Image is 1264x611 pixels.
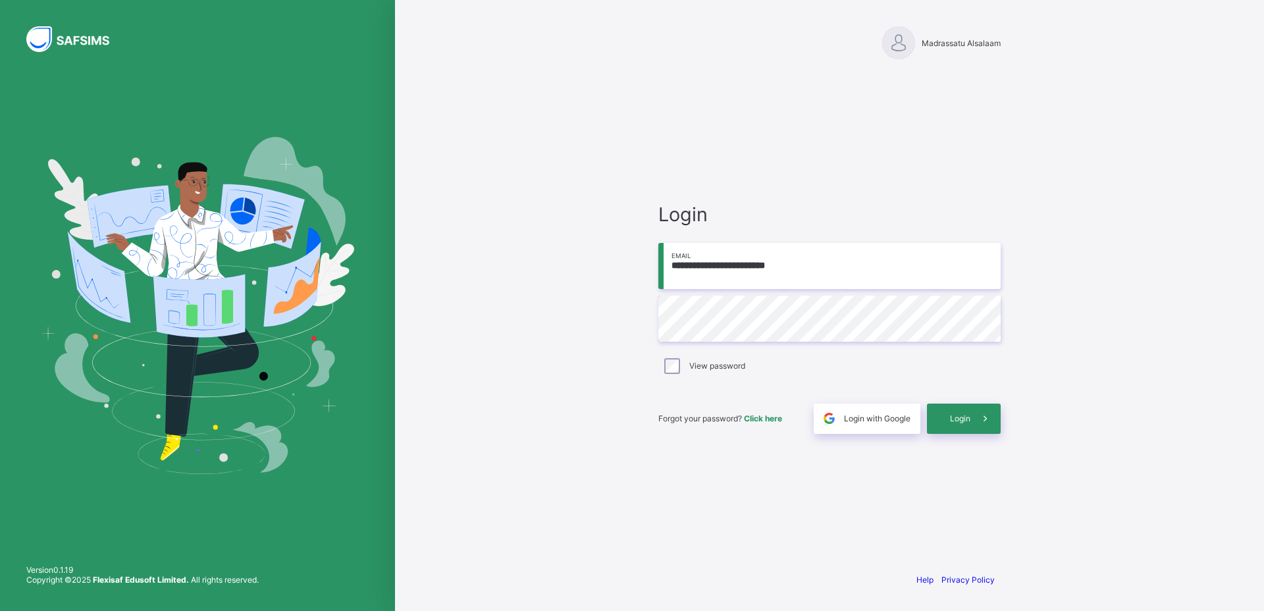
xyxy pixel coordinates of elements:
span: Login [658,203,1001,226]
img: google.396cfc9801f0270233282035f929180a.svg [822,411,837,426]
span: Madrassatu Alsalaam [922,38,1001,48]
a: Privacy Policy [941,575,995,585]
span: Login with Google [844,413,910,423]
label: View password [689,361,745,371]
span: Login [950,413,970,423]
strong: Flexisaf Edusoft Limited. [93,575,189,585]
span: Version 0.1.19 [26,565,259,575]
a: Click here [744,413,782,423]
span: Forgot your password? [658,413,782,423]
a: Help [916,575,934,585]
span: Copyright © 2025 All rights reserved. [26,575,259,585]
img: Hero Image [41,137,354,474]
img: SAFSIMS Logo [26,26,125,52]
